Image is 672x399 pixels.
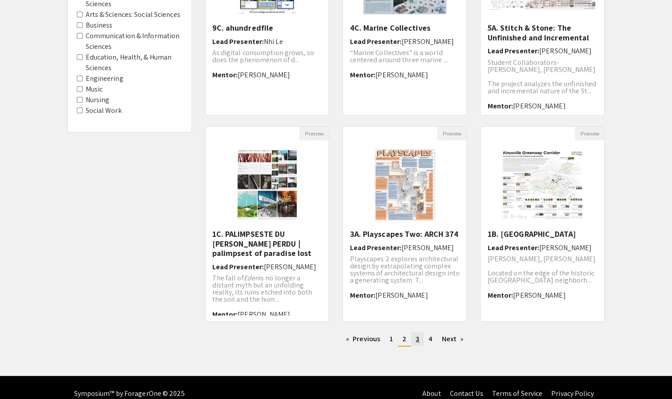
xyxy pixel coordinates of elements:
a: Previous page [342,332,385,346]
p: Playscapes 2 explores architectural design by extrapolating complex systems of architectural desi... [350,255,460,284]
label: Education, Health, & Human Sciences [86,52,183,73]
span: 2 [402,334,406,343]
span: [PERSON_NAME] [238,310,290,319]
img: <p>1C. PALIMPSESTE DU PARADIS PERDU | palimpsest of paradise lost</p> [228,140,306,229]
span: [PERSON_NAME] [539,243,592,252]
span: [PERSON_NAME] [513,101,565,111]
img: <p>1B. Knoxville Greenway Corridor</p> [492,140,593,229]
span: [PERSON_NAME] [402,37,454,46]
h6: Lead Presenter: [212,263,322,271]
h5: 1B. [GEOGRAPHIC_DATA] [487,229,597,239]
h6: Lead Presenter: [350,243,460,252]
p: The fall of is no longer a distant myth but an unfolding reality, its ruins etched into both the ... [212,275,322,303]
label: Social Work [86,105,122,116]
span: [PERSON_NAME] [513,291,565,300]
span: Mentor: [350,70,375,80]
span: As digital consumption grows, so does the phenomenon of d... [212,48,314,64]
em: Eden [244,273,259,283]
span: Located on the edge of the historic [GEOGRAPHIC_DATA] neighborh... [487,268,594,285]
span: Mentor: [350,291,375,300]
span: “Marine Collectives” is a world centered around three marine ... [350,48,447,64]
h6: Lead Presenter: [212,37,322,46]
span: 4 [429,334,432,343]
label: Engineering [86,73,123,84]
h5: 9C. ahundredfile [212,23,322,33]
h6: Lead Presenter: [487,243,597,252]
a: Contact Us [449,389,483,398]
h6: Lead Presenter: [350,37,460,46]
button: Preview [299,127,329,140]
h5: 4C. Marine Collectives [350,23,460,33]
span: [PERSON_NAME] [375,70,428,80]
span: [PERSON_NAME] [539,46,592,56]
label: Communication & Information Sciences [86,31,183,52]
h5: 5A. Stitch & Stone: The Unfinished and Incremental [487,23,597,42]
button: Preview [575,127,604,140]
span: [PERSON_NAME] [375,291,428,300]
div: Open Presentation <p>1B. Knoxville Greenway Corridor</p> [480,126,604,322]
span: [PERSON_NAME] [238,70,290,80]
p: [PERSON_NAME], [PERSON_NAME] [487,255,597,263]
span: Mentor: [487,101,513,111]
span: Mentor: [487,291,513,300]
a: Terms of Service [492,389,542,398]
label: Nursing [86,95,110,105]
label: Music [86,84,103,95]
h6: Lead Presenter: [487,47,597,55]
span: [PERSON_NAME] [264,262,316,271]
ul: Pagination [205,332,605,347]
img: <p>3A. Playscapes Two: ARCH 374</p> [366,140,444,229]
label: Business [86,20,113,31]
span: Nhi Le [264,37,283,46]
div: Open Presentation <p>3A. Playscapes Two: ARCH 374</p> [342,126,467,322]
iframe: Chat [7,359,38,392]
a: About [422,389,441,398]
span: 1 [390,334,393,343]
button: Preview [437,127,466,140]
div: Open Presentation <p>1C. PALIMPSESTE DU PARADIS PERDU | palimpsest of paradise lost</p> [205,126,330,322]
label: Arts & Sciences: Social Sciences [86,9,180,20]
span: 3 [416,334,419,343]
h5: 1C. PALIMPSESTE DU [PERSON_NAME] PERDU | palimpsest of paradise lost [212,229,322,258]
a: Privacy Policy [551,389,593,398]
span: Mentor: [212,310,238,319]
p: Student Collaborators- [PERSON_NAME], [PERSON_NAME] [487,59,597,73]
span: [PERSON_NAME] [402,243,454,252]
span: Mentor: [212,70,238,80]
h5: 3A. Playscapes Two: ARCH 374 [350,229,460,239]
p: The project analyzes the unfinished and incremental nature of the St... [487,80,597,95]
a: Next page [437,332,468,346]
